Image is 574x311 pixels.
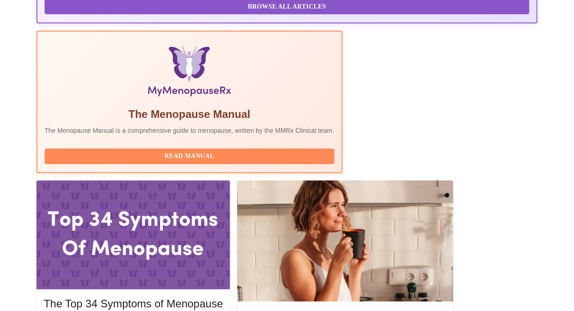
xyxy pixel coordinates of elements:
span: Browse All Articles [54,1,520,13]
p: The Menopause Manual is a comprehensive guide to menopause, written by the MMRx Clinical team. [45,126,334,135]
a: Read Manual [45,152,337,159]
button: Read Manual [45,149,334,164]
h5: The Top 34 Symptoms of Menopause [44,297,223,311]
span: Read Manual [54,151,325,162]
img: Menopause Manual [90,46,288,100]
a: Browse All Articles [45,2,532,10]
h5: The Menopause Manual [45,107,334,122]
